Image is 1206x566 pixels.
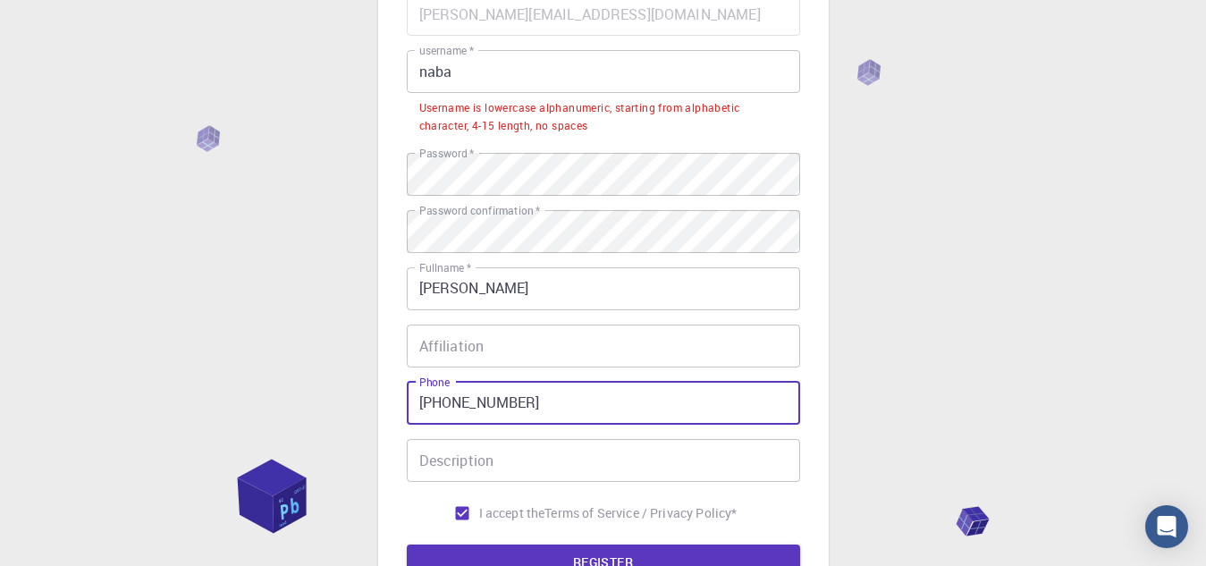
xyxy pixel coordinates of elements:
[419,375,450,390] label: Phone
[1145,505,1188,548] div: Open Intercom Messenger
[544,504,737,522] a: Terms of Service / Privacy Policy*
[419,146,474,161] label: Password
[419,99,788,135] div: Username is lowercase alphanumeric, starting from alphabetic character, 4-15 length, no spaces
[479,504,545,522] span: I accept the
[419,203,540,218] label: Password confirmation
[544,504,737,522] p: Terms of Service / Privacy Policy *
[419,43,474,58] label: username
[419,260,471,275] label: Fullname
